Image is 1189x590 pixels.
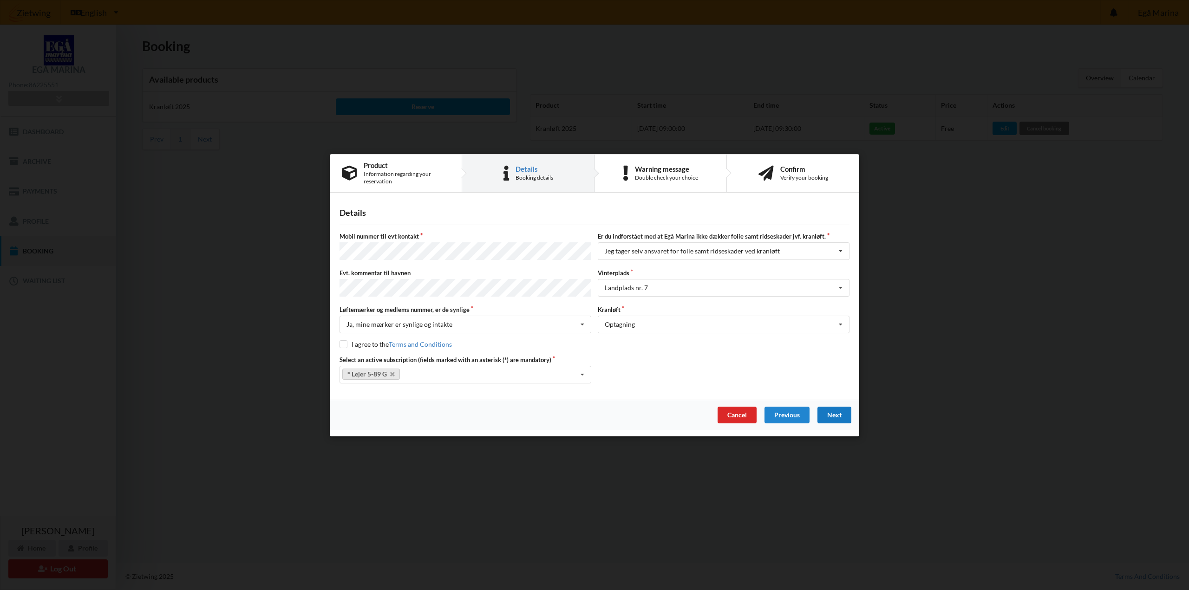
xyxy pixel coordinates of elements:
[342,369,400,380] a: * Lejer 5-89 G
[635,165,698,172] div: Warning message
[817,406,851,423] div: Next
[598,269,849,277] label: Vinterplads
[598,232,849,240] label: Er du indforstået med at Egå Marina ikke dækker folie samt ridseskader jvf. kranløft.
[764,406,810,423] div: Previous
[516,174,553,181] div: Booking details
[340,269,591,277] label: Evt. kommentar til havnen
[340,305,591,313] label: Løftemærker og medlems nummer, er de synlige
[605,248,780,254] div: Jeg tager selv ansvaret for folie samt ridseskader ved kranløft
[598,305,849,313] label: Kranløft
[605,285,648,291] div: Landplads nr. 7
[346,321,452,328] div: Ja, mine mærker er synlige og intakte
[340,355,591,363] label: Select an active subscription (fields marked with an asterisk (*) are mandatory)
[364,170,450,185] div: Information regarding your reservation
[340,207,849,218] div: Details
[364,161,450,169] div: Product
[718,406,757,423] div: Cancel
[605,321,635,328] div: Optagning
[340,340,452,348] label: I agree to the
[635,174,698,181] div: Double check your choice
[340,232,591,240] label: Mobil nummer til evt kontakt
[516,165,553,172] div: Details
[780,165,828,172] div: Confirm
[389,340,452,348] a: Terms and Conditions
[780,174,828,181] div: Verify your booking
